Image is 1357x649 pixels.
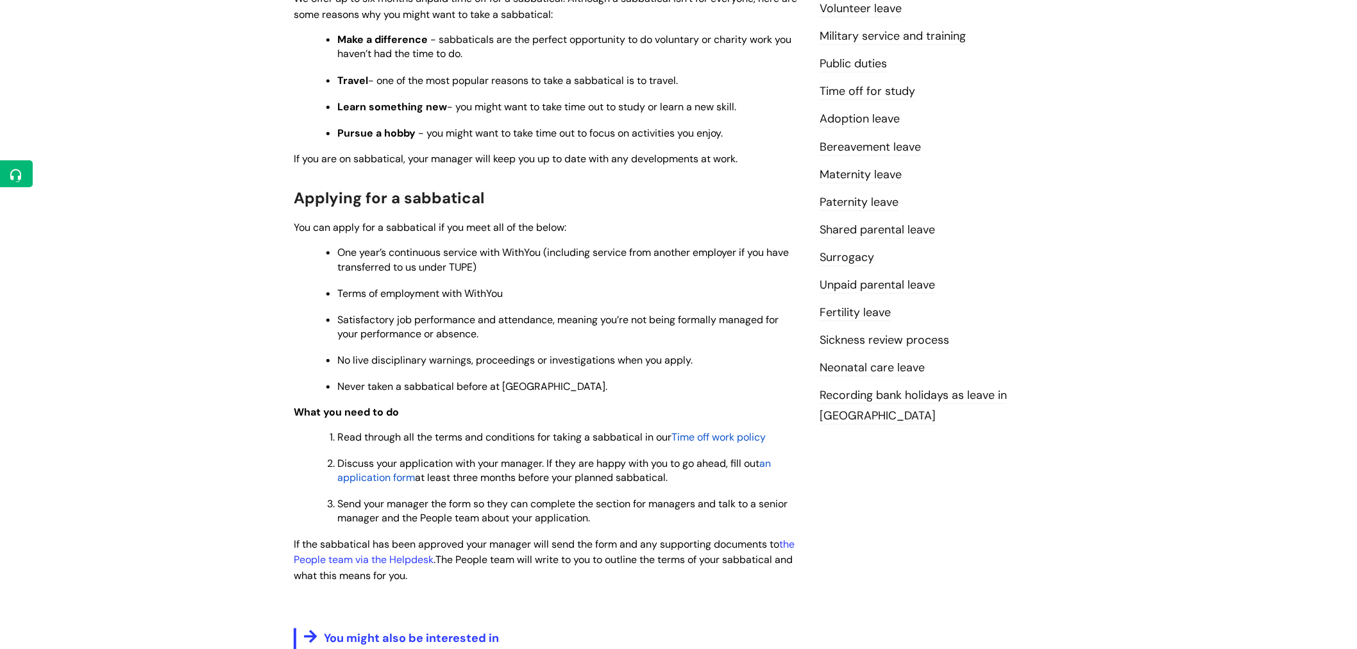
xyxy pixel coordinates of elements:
a: Public duties [820,56,887,72]
span: Satisfactory job performance and attendance, meaning you’re not being formally managed for your p... [337,313,779,341]
span: You can apply for a sabbatical if you meet all of the below: [294,221,566,234]
span: - you might want to take time out to study or learn a new skill. [447,100,736,114]
a: an application form [337,457,771,484]
a: Paternity leave [820,194,898,211]
span: Read through all the terms and conditions for taking a sabbatical in our [337,430,671,444]
a: Maternity leave [820,167,902,183]
strong: Travel [337,74,368,87]
strong: Make a difference [337,33,428,46]
strong: Learn something new [337,100,447,114]
a: Military service and training [820,28,966,45]
a: Time off work policy [671,430,766,444]
a: Adoption leave [820,111,900,128]
span: If the sabbatical has been approved your manager will send the form and any supporting documents ... [294,537,795,567]
span: - one of the most popular reasons to take a sabbatical is to travel. [368,74,678,87]
a: Volunteer leave [820,1,902,17]
span: Send your manager the form so they can complete the section for managers and talk to a senior man... [337,497,788,525]
span: The People team will write to you to outline the terms of your sabbatical and what this means for... [294,553,793,582]
strong: Pursue a hobby [337,126,416,140]
span: No live disciplinary warnings, proceedings or investigations when you apply. [337,353,693,367]
a: Recording bank holidays as leave in [GEOGRAPHIC_DATA] [820,387,1007,425]
span: What you need to do [294,405,399,419]
span: Terms of employment with WithYou [337,287,503,300]
span: - you might want to take time out to focus on activities you enjoy. [418,126,723,140]
a: Shared parental leave [820,222,935,239]
a: Unpaid parental leave [820,277,935,294]
span: Never taken a sabbatical before at [GEOGRAPHIC_DATA]. [337,380,607,393]
span: Discuss your application with your manager. If they are happy with you to go ahead, fill out [337,457,759,470]
span: You might also be interested in [324,630,499,646]
span: at least three months before your planned sabbatical. [415,471,668,484]
a: Bereavement leave [820,139,921,156]
a: Sickness review process [820,332,949,349]
span: - sabbaticals are the perfect opportunity to do voluntary or charity work you haven’t had the tim... [337,33,791,60]
span: One year’s continuous service with WithYou (including service from another employer if you have t... [337,246,789,273]
a: Neonatal care leave [820,360,925,376]
a: Time off for study [820,83,915,100]
span: Applying for a sabbatical [294,188,484,208]
span: If you are on sabbatical, your manager will keep you up to date with any developments at work. [294,152,737,165]
a: Surrogacy [820,249,874,266]
a: Fertility leave [820,305,891,321]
